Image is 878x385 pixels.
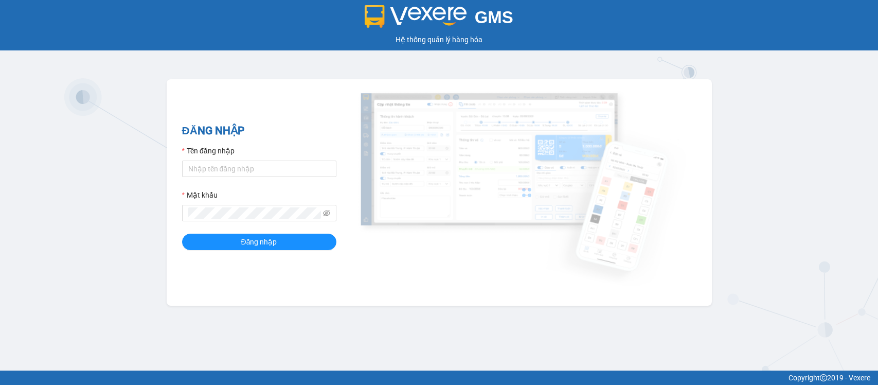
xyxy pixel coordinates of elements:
label: Mật khẩu [182,189,218,201]
a: GMS [365,15,513,24]
span: eye-invisible [323,209,330,217]
h2: ĐĂNG NHẬP [182,122,336,139]
div: Hệ thống quản lý hàng hóa [3,34,875,45]
img: logo 2 [365,5,467,28]
label: Tên đăng nhập [182,145,235,156]
input: Tên đăng nhập [182,161,336,177]
span: copyright [820,374,827,381]
input: Mật khẩu [188,207,321,219]
span: Đăng nhập [241,236,277,248]
button: Đăng nhập [182,234,336,250]
div: Copyright 2019 - Vexere [8,372,870,383]
span: GMS [475,8,513,27]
